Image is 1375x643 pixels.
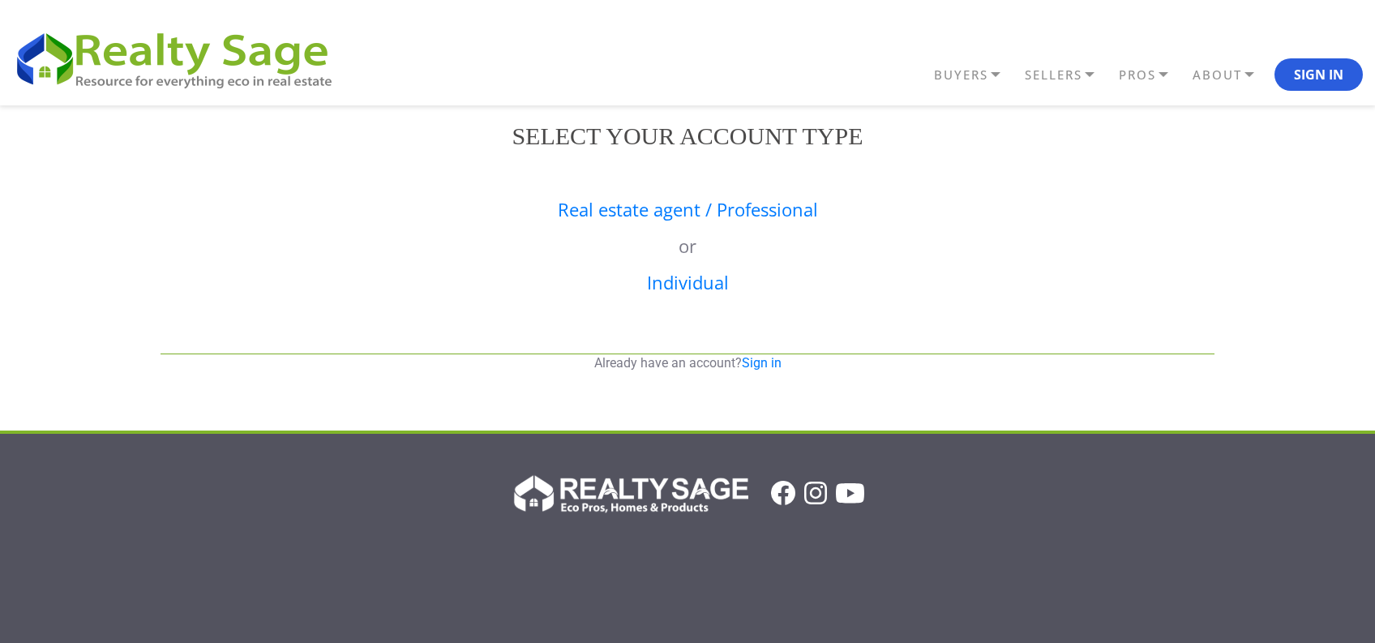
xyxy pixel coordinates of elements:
[1021,61,1115,89] a: SELLERS
[742,355,782,371] a: Sign in
[12,26,349,91] img: REALTY SAGE
[1189,61,1274,89] a: ABOUT
[1274,58,1363,91] button: Sign In
[558,197,818,221] a: Real estate agent / Professional
[148,122,1227,151] h2: Select your account type
[930,61,1021,89] a: BUYERS
[148,175,1227,337] div: or
[161,354,1214,372] p: Already have an account?
[1115,61,1189,89] a: PROS
[511,470,748,516] img: Realty Sage Logo
[647,270,729,294] a: Individual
